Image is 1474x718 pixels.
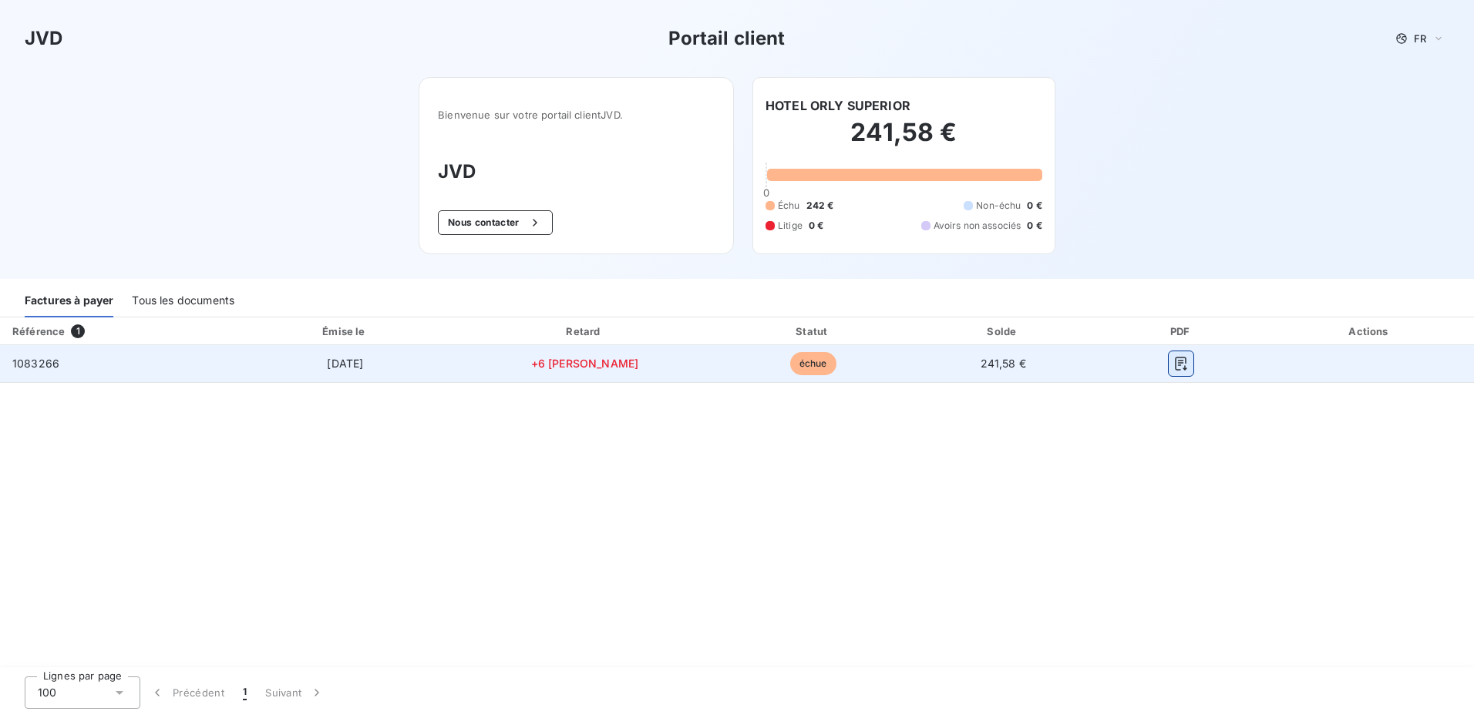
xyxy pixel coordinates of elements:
button: 1 [234,676,256,709]
div: Émise le [241,324,449,339]
span: Avoirs non associés [934,219,1021,233]
span: 1 [243,685,247,700]
span: Non-échu [976,199,1021,213]
span: échue [790,352,836,375]
span: 1083266 [12,357,59,370]
span: 0 € [1027,219,1042,233]
button: Nous contacter [438,210,552,235]
h3: Portail client [668,25,786,52]
button: Précédent [140,676,234,709]
div: Référence [12,325,65,337]
h3: JVD [438,158,715,186]
span: FR [1414,32,1426,45]
span: 1 [71,324,85,338]
div: Actions [1269,324,1471,339]
h3: JVD [25,25,62,52]
div: Factures à payer [25,285,113,317]
span: [DATE] [327,357,363,370]
span: 242 € [806,199,834,213]
div: Retard [456,324,714,339]
h6: HOTEL ORLY SUPERIOR [766,96,910,115]
span: 0 [763,186,769,199]
span: +6 [PERSON_NAME] [531,357,638,370]
div: Statut [720,324,907,339]
span: Échu [778,199,800,213]
span: 0 € [1027,199,1042,213]
div: Solde [913,324,1094,339]
span: 241,58 € [981,357,1026,370]
span: 100 [38,685,56,700]
h2: 241,58 € [766,117,1042,163]
span: Litige [778,219,803,233]
button: Suivant [256,676,334,709]
div: Tous les documents [132,285,234,317]
span: 0 € [809,219,823,233]
div: PDF [1100,324,1263,339]
span: Bienvenue sur votre portail client JVD . [438,109,715,121]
